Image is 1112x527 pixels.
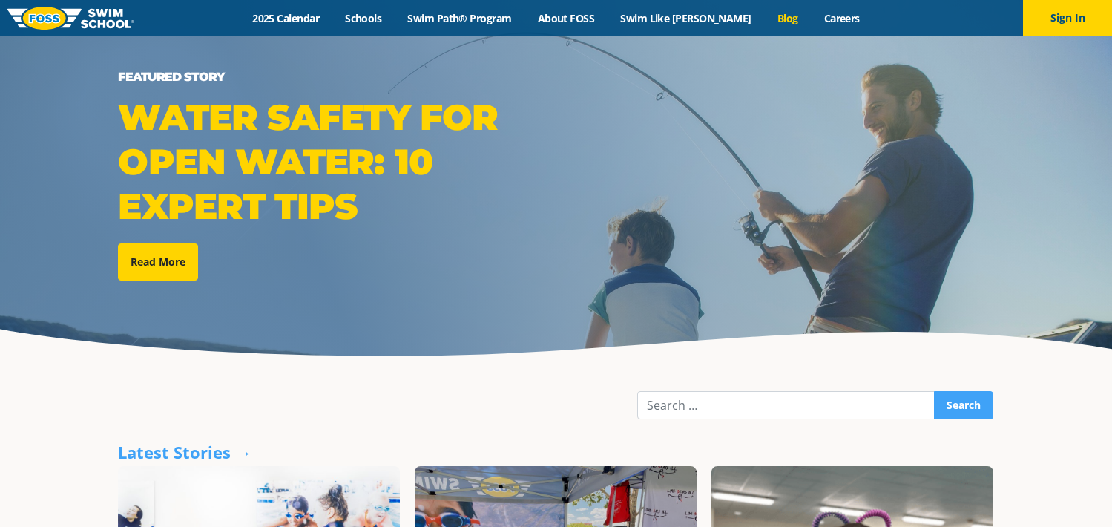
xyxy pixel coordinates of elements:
div: Featured Story [118,67,548,88]
div: Water Safety for Open Water: 10 Expert Tips [118,95,548,229]
div: Latest Stories → [118,442,993,462]
a: Careers [811,11,872,25]
a: About FOSS [524,11,608,25]
input: Search [934,391,993,419]
a: Blog [764,11,811,25]
a: Schools [332,11,395,25]
a: Read More [118,243,198,281]
a: Swim Like [PERSON_NAME] [608,11,765,25]
input: Search … [637,391,935,419]
a: 2025 Calendar [240,11,332,25]
img: FOSS Swim School Logo [7,7,134,30]
a: Swim Path® Program [395,11,524,25]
